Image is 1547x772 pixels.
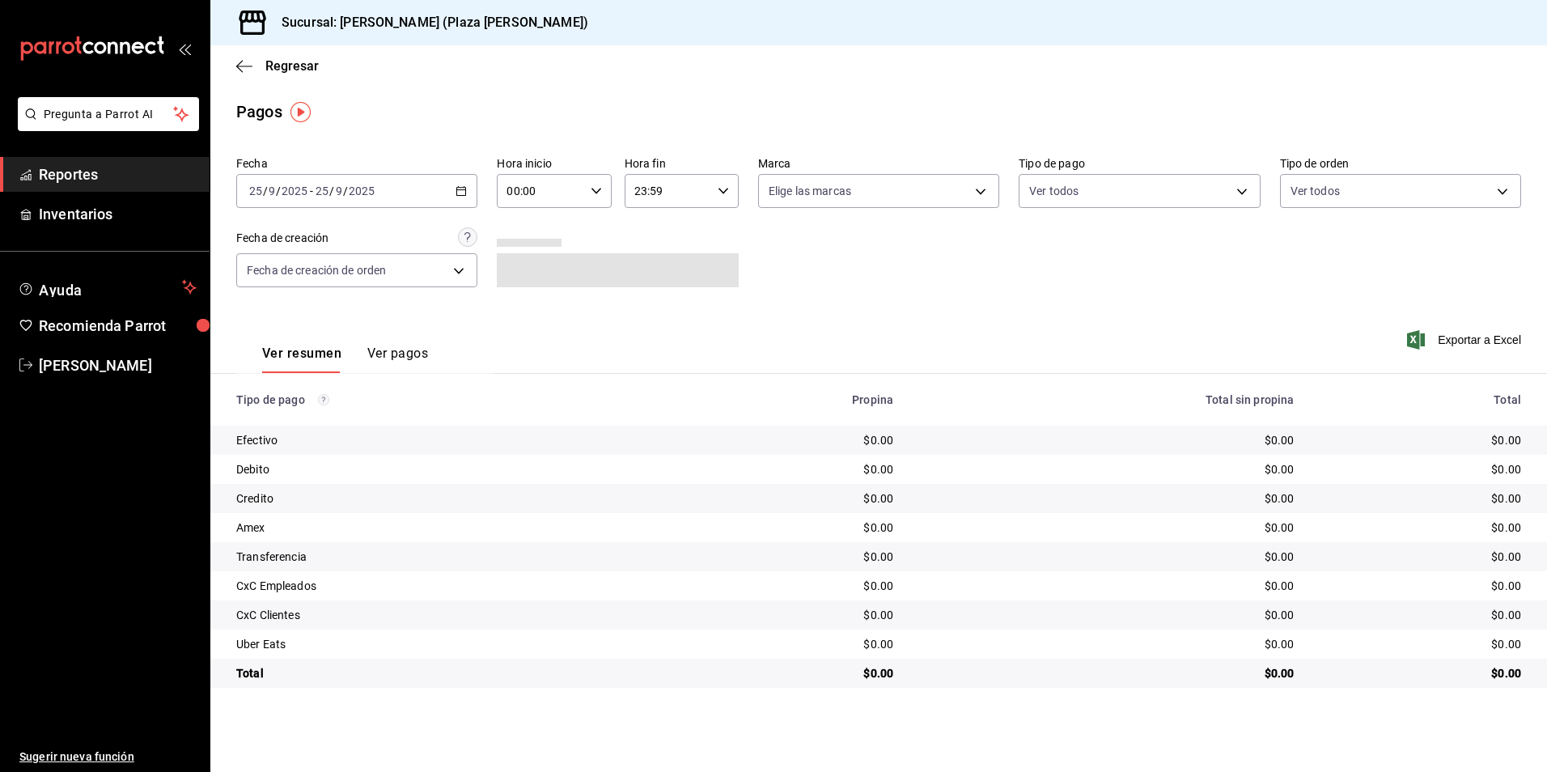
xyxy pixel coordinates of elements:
[497,158,611,169] label: Hora inicio
[1320,549,1521,565] div: $0.00
[348,185,375,197] input: ----
[343,185,348,197] span: /
[919,432,1294,448] div: $0.00
[919,549,1294,565] div: $0.00
[919,578,1294,594] div: $0.00
[268,185,276,197] input: --
[39,315,197,337] span: Recomienda Parrot
[1320,461,1521,477] div: $0.00
[684,636,894,652] div: $0.00
[684,520,894,536] div: $0.00
[1320,636,1521,652] div: $0.00
[248,185,263,197] input: --
[236,158,477,169] label: Fecha
[276,185,281,197] span: /
[39,163,197,185] span: Reportes
[919,665,1294,681] div: $0.00
[919,636,1294,652] div: $0.00
[367,346,428,373] button: Ver pagos
[39,354,197,376] span: [PERSON_NAME]
[1320,393,1521,406] div: Total
[625,158,739,169] label: Hora fin
[263,185,268,197] span: /
[236,432,659,448] div: Efectivo
[236,58,319,74] button: Regresar
[919,520,1294,536] div: $0.00
[265,58,319,74] span: Regresar
[315,185,329,197] input: --
[236,230,328,247] div: Fecha de creación
[684,393,894,406] div: Propina
[262,346,341,373] button: Ver resumen
[684,490,894,507] div: $0.00
[684,607,894,623] div: $0.00
[236,490,659,507] div: Credito
[684,549,894,565] div: $0.00
[236,520,659,536] div: Amex
[1291,183,1340,199] span: Ver todos
[1410,330,1521,350] button: Exportar a Excel
[1320,432,1521,448] div: $0.00
[39,203,197,225] span: Inventarios
[1320,578,1521,594] div: $0.00
[919,607,1294,623] div: $0.00
[236,461,659,477] div: Debito
[1320,520,1521,536] div: $0.00
[262,346,428,373] div: navigation tabs
[329,185,334,197] span: /
[236,665,659,681] div: Total
[1280,158,1521,169] label: Tipo de orden
[1019,158,1260,169] label: Tipo de pago
[684,461,894,477] div: $0.00
[39,278,176,297] span: Ayuda
[269,13,588,32] h3: Sucursal: [PERSON_NAME] (Plaza [PERSON_NAME])
[919,461,1294,477] div: $0.00
[1320,607,1521,623] div: $0.00
[236,578,659,594] div: CxC Empleados
[335,185,343,197] input: --
[290,102,311,122] img: Tooltip marker
[769,183,851,199] span: Elige las marcas
[1029,183,1079,199] span: Ver todos
[18,97,199,131] button: Pregunta a Parrot AI
[236,393,659,406] div: Tipo de pago
[178,42,191,55] button: open_drawer_menu
[318,394,329,405] svg: Los pagos realizados con Pay y otras terminales son montos brutos.
[19,749,197,766] span: Sugerir nueva función
[236,100,282,124] div: Pagos
[11,117,199,134] a: Pregunta a Parrot AI
[684,665,894,681] div: $0.00
[1320,665,1521,681] div: $0.00
[44,106,174,123] span: Pregunta a Parrot AI
[758,158,999,169] label: Marca
[684,578,894,594] div: $0.00
[281,185,308,197] input: ----
[1320,490,1521,507] div: $0.00
[919,490,1294,507] div: $0.00
[247,262,386,278] span: Fecha de creación de orden
[919,393,1294,406] div: Total sin propina
[236,549,659,565] div: Transferencia
[684,432,894,448] div: $0.00
[310,185,313,197] span: -
[236,607,659,623] div: CxC Clientes
[236,636,659,652] div: Uber Eats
